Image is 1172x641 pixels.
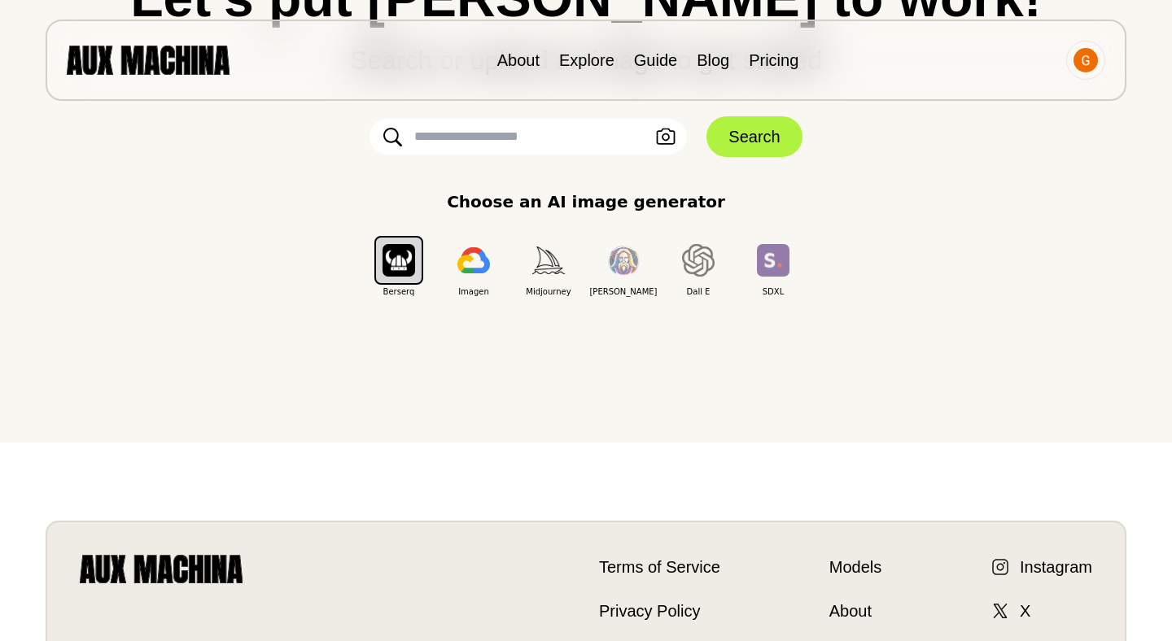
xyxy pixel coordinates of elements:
a: Blog [697,51,729,69]
a: X [991,599,1030,623]
img: X [991,601,1010,621]
a: About [497,51,540,69]
a: Pricing [749,51,798,69]
a: About [829,599,881,623]
img: Dall E [682,244,715,277]
img: Instagram [991,557,1010,577]
img: SDXL [757,244,789,276]
button: Search [706,116,802,157]
span: [PERSON_NAME] [586,286,661,298]
a: Terms of Service [599,555,720,579]
span: Imagen [436,286,511,298]
a: Instagram [991,555,1092,579]
span: Dall E [661,286,736,298]
a: Privacy Policy [599,599,720,623]
p: Choose an AI image generator [447,190,725,214]
a: Guide [634,51,677,69]
a: Models [829,555,881,579]
img: Leonardo [607,246,640,276]
img: Midjourney [532,246,565,273]
a: Explore [559,51,614,69]
span: Midjourney [511,286,586,298]
img: Berserq [383,244,415,276]
img: AUX MACHINA [67,46,230,74]
img: Imagen [457,247,490,273]
img: Avatar [1074,48,1098,72]
span: Berserq [361,286,436,298]
span: SDXL [736,286,811,298]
